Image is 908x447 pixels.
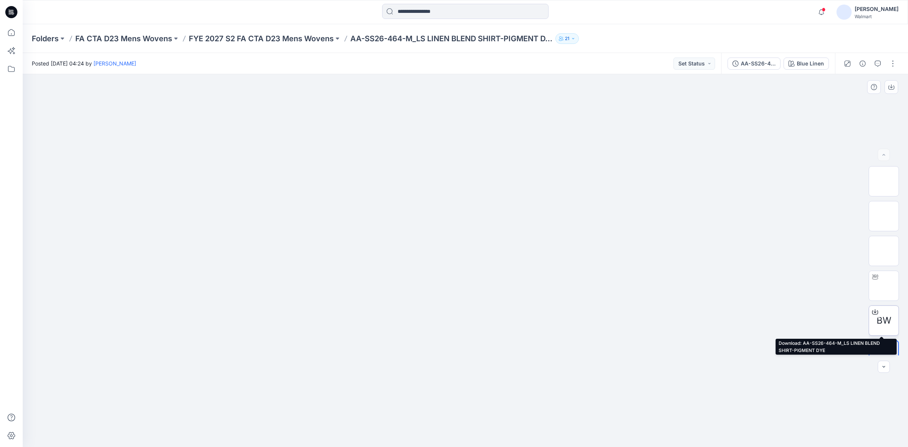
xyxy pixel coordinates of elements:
[877,314,891,327] span: BW
[32,59,136,67] span: Posted [DATE] 04:24 by
[565,34,569,43] p: 21
[189,33,334,44] a: FYE 2027 S2 FA CTA D23 Mens Wovens
[555,33,579,44] button: 21
[93,60,136,67] a: [PERSON_NAME]
[855,5,899,14] div: [PERSON_NAME]
[855,14,899,19] div: Walmart
[350,33,552,44] p: AA-SS26-464-M_LS LINEN BLEND SHIRT-PIGMENT DYE-
[836,5,852,20] img: avatar
[857,58,869,70] button: Details
[728,58,781,70] button: AA-SS26-464-M_LS LINEN BLEND SHIRT-PIGMENT DYE
[797,59,824,68] div: Blue Linen
[784,58,829,70] button: Blue Linen
[75,33,172,44] a: FA CTA D23 Mens Wovens
[32,33,59,44] a: Folders
[741,59,776,68] div: AA-SS26-464-M_LS LINEN BLEND SHIRT-PIGMENT DYE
